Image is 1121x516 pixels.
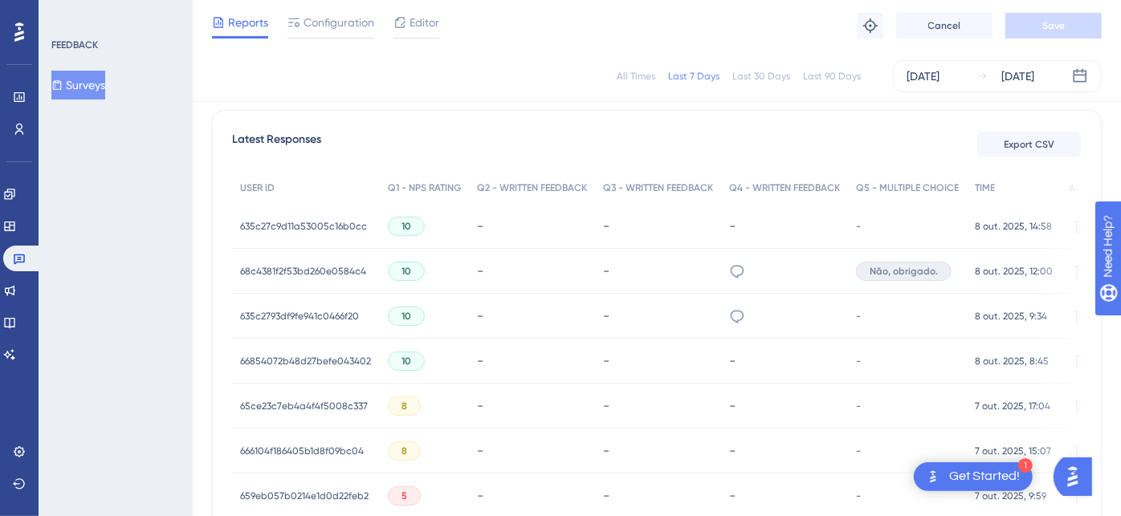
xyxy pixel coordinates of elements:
span: Q5 - MULTIPLE CHOICE [856,181,959,194]
span: Cancel [928,19,961,32]
span: 10 [402,355,411,368]
div: 1 [1018,458,1033,473]
span: 10 [402,220,411,233]
span: Latest Responses [232,130,321,159]
span: - [856,355,861,368]
iframe: UserGuiding AI Assistant Launcher [1054,453,1102,501]
div: - [603,263,713,278]
span: Configuration [304,13,374,32]
span: 635c2793df9fe941c0466f20 [240,310,359,323]
span: Reports [228,13,268,32]
div: - [729,218,840,234]
div: - [603,308,713,323]
span: 10 [402,310,411,323]
div: - [603,218,713,234]
span: 5 [402,490,407,502]
div: - [603,488,713,503]
span: - [856,445,861,457]
span: Q4 - WRITTEN FEEDBACK [729,181,840,194]
span: 7 out. 2025, 9:59 [975,490,1046,502]
div: Last 90 Days [803,70,861,83]
img: launcher-image-alternative-text [923,467,943,486]
span: 666104f186405b1d8f09bc04 [240,445,364,457]
span: Q1 - NPS RATING [388,181,461,194]
div: Last 7 Days [668,70,719,83]
button: Surveys [51,71,105,100]
span: Export CSV [1005,138,1055,151]
span: Editor [410,13,439,32]
span: 8 out. 2025, 14:58 [975,220,1052,233]
span: - [856,490,861,502]
span: 68c4381f2f53bd260e0584c4 [240,265,366,278]
div: - [729,353,840,368]
div: - [729,443,840,458]
span: 8 out. 2025, 12:00 [975,265,1053,278]
span: 8 [402,445,407,457]
span: 8 out. 2025, 9:34 [975,310,1047,323]
div: - [477,443,587,458]
div: - [477,488,587,503]
span: Save [1042,19,1065,32]
div: All Times [617,70,655,83]
div: FEEDBACK [51,39,98,51]
div: - [477,398,587,413]
span: 635c27c9d11a53005c16b0cc [240,220,367,233]
div: Get Started! [949,468,1020,486]
div: - [477,308,587,323]
span: 10 [402,265,411,278]
div: - [477,218,587,234]
div: - [603,353,713,368]
span: 7 out. 2025, 15:07 [975,445,1051,457]
span: USER ID [240,181,275,194]
div: [DATE] [907,67,940,86]
span: ACTION [1069,181,1104,194]
button: Export CSV [977,132,1082,157]
button: Cancel [896,13,993,39]
div: - [477,263,587,278]
span: - [856,400,861,412]
button: Save [1005,13,1102,39]
span: Need Help? [38,4,100,23]
div: - [477,353,587,368]
div: [DATE] [1001,67,1034,86]
span: - [856,310,861,323]
span: 659eb057b0214e1d0d22feb2 [240,490,369,502]
span: 8 out. 2025, 8:45 [975,355,1049,368]
span: Q3 - WRITTEN FEEDBACK [603,181,713,194]
div: Last 30 Days [732,70,790,83]
span: Não, obrigado. [870,265,938,278]
div: Open Get Started! checklist, remaining modules: 1 [914,462,1033,491]
span: Q2 - WRITTEN FEEDBACK [477,181,587,194]
span: 7 out. 2025, 17:04 [975,400,1050,412]
span: TIME [975,181,995,194]
div: - [603,398,713,413]
div: - [729,398,840,413]
div: - [603,443,713,458]
span: - [856,220,861,233]
span: 65ce23c7eb4a4f4f5008c337 [240,400,368,412]
span: 8 [402,400,407,412]
span: 66854072b48d27befe043402 [240,355,371,368]
div: - [729,488,840,503]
